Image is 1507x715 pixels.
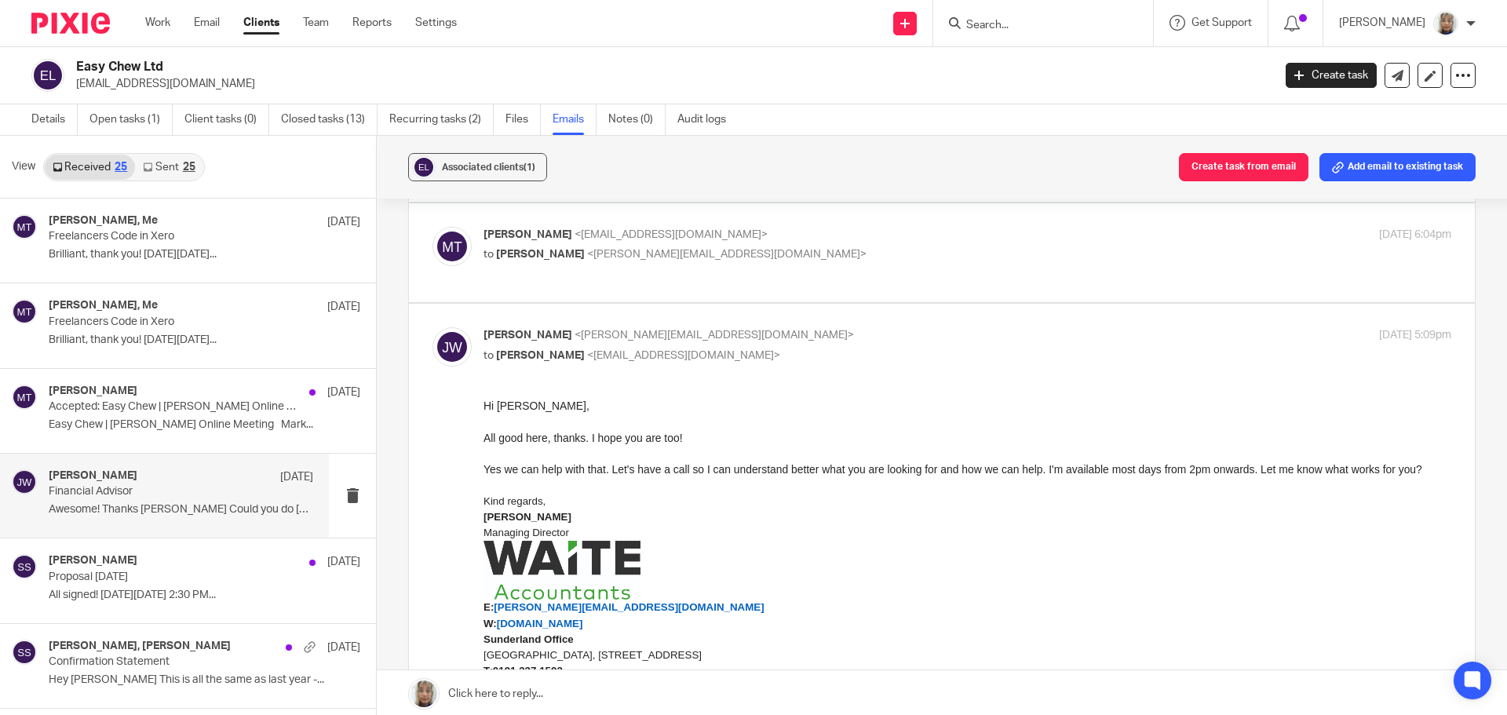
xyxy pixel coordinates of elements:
[483,350,494,361] span: to
[31,104,78,135] a: Details
[13,220,100,232] span: [DOMAIN_NAME]
[415,15,457,31] a: Settings
[49,418,360,432] p: Easy Chew | [PERSON_NAME] Online Meeting Mark...
[49,673,360,687] p: Hey [PERSON_NAME] This is all the same as last year -...
[12,469,37,494] img: svg%3E
[10,202,280,215] a: [PERSON_NAME][EMAIL_ADDRESS][DOMAIN_NAME]
[31,59,64,92] img: svg%3E
[49,469,137,483] h4: [PERSON_NAME]
[49,316,298,329] p: Freelancers Code in Xero
[31,13,110,34] img: Pixie
[1286,63,1377,88] a: Create task
[194,15,220,31] a: Email
[389,104,494,135] a: Recurring tasks (2)
[6,267,79,279] span: :
[115,162,127,173] div: 25
[327,214,360,230] p: [DATE]
[1379,227,1451,243] p: [DATE] 6:04pm
[49,299,158,312] h4: [PERSON_NAME], Me
[13,219,100,232] a: [DOMAIN_NAME]
[89,104,173,135] a: Open tasks (1)
[9,267,79,279] b: 0191 337 1592
[13,188,100,199] span: [DOMAIN_NAME]
[483,330,572,341] span: [PERSON_NAME]
[303,15,329,31] a: Team
[209,197,283,209] span: | Google Partner
[280,469,313,485] p: [DATE]
[327,299,360,315] p: [DATE]
[49,640,231,653] h4: [PERSON_NAME], [PERSON_NAME]
[183,162,195,173] div: 25
[49,554,137,567] h4: [PERSON_NAME]
[135,155,203,180] a: Sent25
[327,640,360,655] p: [DATE]
[49,230,298,243] p: Freelancers Code in Xero
[496,249,585,260] span: [PERSON_NAME]
[45,155,135,180] a: Received25
[49,385,137,398] h4: [PERSON_NAME]
[12,385,37,410] img: svg%3E
[49,655,298,669] p: Confirmation Statement
[412,155,436,179] img: svg%3E
[49,248,360,261] p: Brilliant, thank you! [DATE][DATE]...
[575,330,854,341] span: <[PERSON_NAME][EMAIL_ADDRESS][DOMAIN_NAME]>
[12,554,37,579] img: svg%3E
[483,229,572,240] span: [PERSON_NAME]
[505,104,541,135] a: Files
[677,104,738,135] a: Audit logs
[13,187,100,199] a: [DOMAIN_NAME]
[553,104,597,135] a: Emails
[49,485,261,498] p: Financial Advisor
[12,640,37,665] img: svg%3E
[524,162,535,172] span: (1)
[10,172,280,184] span: [PERSON_NAME][EMAIL_ADDRESS][DOMAIN_NAME]
[12,214,37,239] img: svg%3E
[496,350,585,361] span: [PERSON_NAME]
[49,214,158,228] h4: [PERSON_NAME], Me
[327,554,360,570] p: [DATE]
[575,229,768,240] span: <[EMAIL_ADDRESS][DOMAIN_NAME]>
[432,227,472,266] img: svg%3E
[145,15,170,31] a: Work
[432,327,472,367] img: svg%3E
[6,235,79,247] span: :
[49,400,298,414] p: Accepted: Easy Chew | [PERSON_NAME] Online Meeting @ [DATE] 2pm - 2:15pm (BST) ([PERSON_NAME][EMA...
[243,15,279,31] a: Clients
[352,15,392,31] a: Reports
[281,104,378,135] a: Closed tasks (13)
[587,350,780,361] span: <[EMAIL_ADDRESS][DOMAIN_NAME]>
[12,299,37,324] img: svg%3E
[1179,153,1308,181] button: Create task from email
[1379,327,1451,344] p: [DATE] 5:09pm
[408,153,547,181] button: Associated clients(1)
[184,104,269,135] a: Client tasks (0)
[483,249,494,260] span: to
[442,162,535,172] span: Associated clients
[76,76,1262,92] p: [EMAIL_ADDRESS][DOMAIN_NAME]
[49,334,360,347] p: Brilliant, thank you! [DATE][DATE]...
[100,197,209,209] span: | Meta Business Partner
[10,203,280,215] span: [PERSON_NAME][EMAIL_ADDRESS][DOMAIN_NAME]
[49,589,360,602] p: All signed! [DATE][DATE] 2:30 PM...
[12,159,35,175] span: View
[965,19,1106,33] input: Search
[1433,11,1458,36] img: Sara%20Zdj%C4%99cie%20.jpg
[608,104,666,135] a: Notes (0)
[13,214,63,225] a: Book a call
[10,171,280,184] a: [PERSON_NAME][EMAIL_ADDRESS][DOMAIN_NAME]
[1191,17,1252,28] span: Get Support
[1339,15,1425,31] p: [PERSON_NAME]
[49,571,298,584] p: Proposal [DATE]
[9,235,79,247] b: 0191 337 1592
[76,59,1025,75] h2: Easy Chew Ltd
[587,249,867,260] span: <[PERSON_NAME][EMAIL_ADDRESS][DOMAIN_NAME]>
[1319,153,1476,181] button: Add email to existing task
[327,385,360,400] p: [DATE]
[49,503,313,516] p: Awesome! Thanks [PERSON_NAME] Could you do [DATE]...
